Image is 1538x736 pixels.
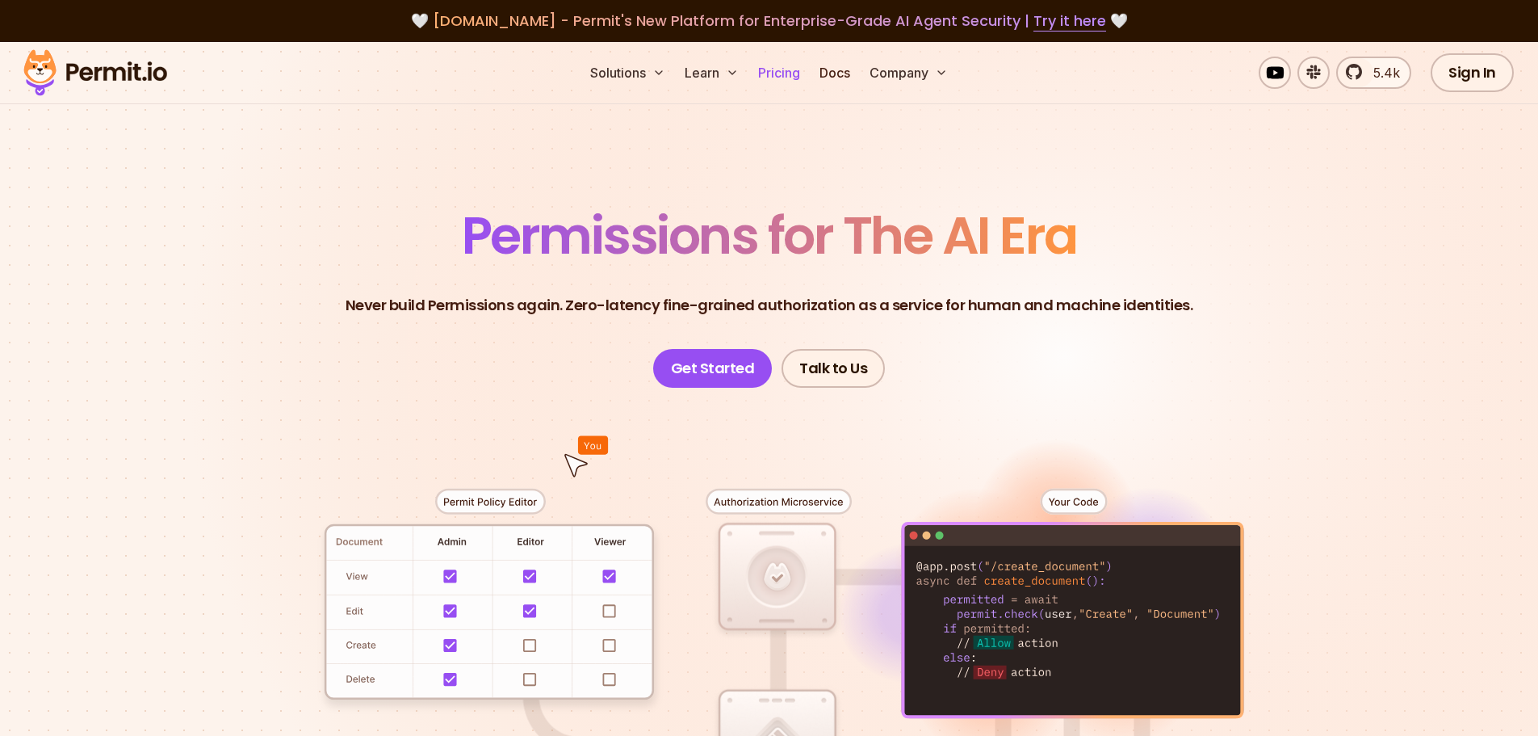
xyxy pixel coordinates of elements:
[1431,53,1514,92] a: Sign In
[1336,57,1411,89] a: 5.4k
[782,349,885,388] a: Talk to Us
[39,10,1499,32] div: 🤍 🤍
[433,11,1106,31] span: [DOMAIN_NAME] - Permit's New Platform for Enterprise-Grade AI Agent Security |
[584,57,672,89] button: Solutions
[346,294,1193,317] p: Never build Permissions again. Zero-latency fine-grained authorization as a service for human and...
[462,200,1077,271] span: Permissions for The AI Era
[16,45,174,100] img: Permit logo
[1364,63,1400,82] span: 5.4k
[1033,11,1106,32] a: Try it here
[678,57,745,89] button: Learn
[813,57,857,89] a: Docs
[653,349,773,388] a: Get Started
[863,57,954,89] button: Company
[752,57,807,89] a: Pricing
